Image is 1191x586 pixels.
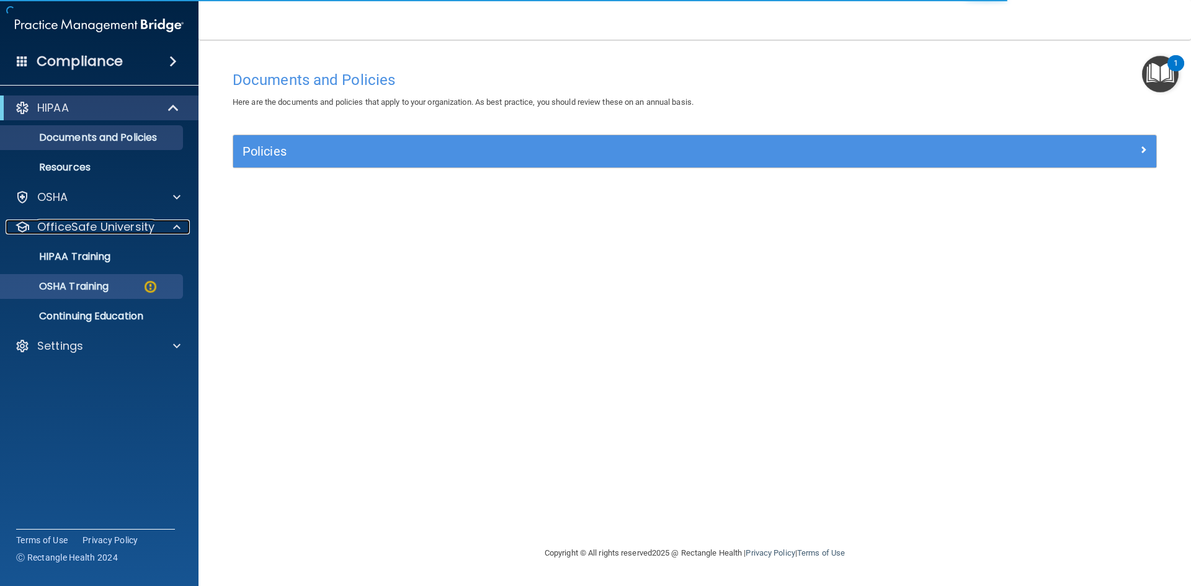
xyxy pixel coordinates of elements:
[797,548,845,557] a: Terms of Use
[15,339,181,353] a: Settings
[468,533,921,573] div: Copyright © All rights reserved 2025 @ Rectangle Health | |
[1174,63,1178,79] div: 1
[16,551,118,564] span: Ⓒ Rectangle Health 2024
[746,548,795,557] a: Privacy Policy
[233,97,694,107] span: Here are the documents and policies that apply to your organization. As best practice, you should...
[15,190,181,205] a: OSHA
[243,141,1147,161] a: Policies
[15,220,181,234] a: OfficeSafe University
[15,13,184,38] img: PMB logo
[8,310,177,322] p: Continuing Education
[37,100,69,115] p: HIPAA
[37,190,68,205] p: OSHA
[16,534,68,546] a: Terms of Use
[143,279,158,295] img: warning-circle.0cc9ac19.png
[37,53,123,70] h4: Compliance
[233,72,1157,88] h4: Documents and Policies
[8,280,109,293] p: OSHA Training
[243,144,916,158] h5: Policies
[15,100,180,115] a: HIPAA
[83,534,138,546] a: Privacy Policy
[8,161,177,174] p: Resources
[8,251,110,263] p: HIPAA Training
[37,339,83,353] p: Settings
[8,131,177,144] p: Documents and Policies
[37,220,154,234] p: OfficeSafe University
[1142,56,1179,92] button: Open Resource Center, 1 new notification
